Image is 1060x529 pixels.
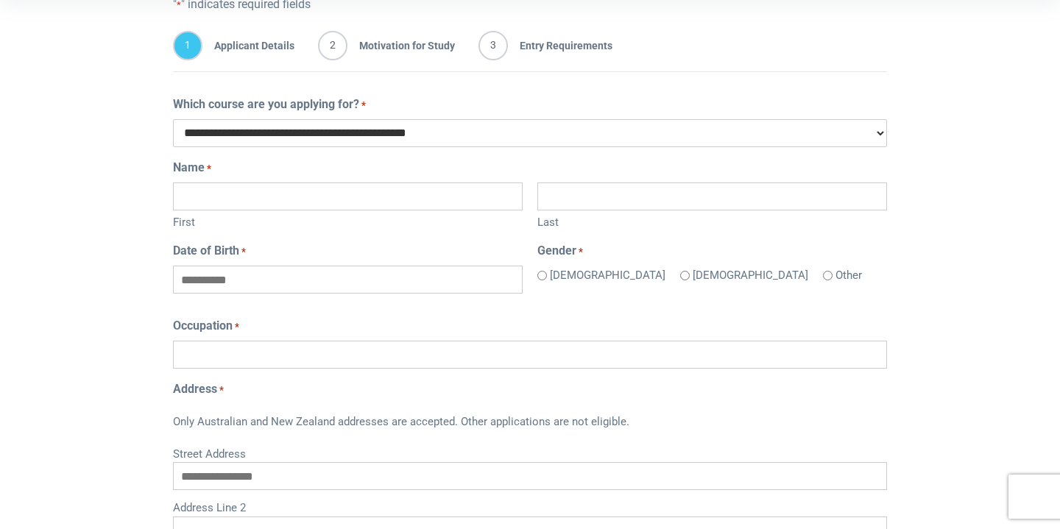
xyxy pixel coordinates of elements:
label: [DEMOGRAPHIC_DATA] [693,267,808,284]
span: 1 [173,31,202,60]
label: Address Line 2 [173,496,887,516]
label: Occupation [173,317,239,335]
legend: Name [173,159,887,177]
span: Entry Requirements [508,31,612,60]
label: Which course are you applying for? [173,96,366,113]
label: First [173,210,523,231]
label: Date of Birth [173,242,246,260]
div: Only Australian and New Zealand addresses are accepted. Other applications are not eligible. [173,404,887,442]
label: [DEMOGRAPHIC_DATA] [550,267,665,284]
label: Other [835,267,862,284]
span: Applicant Details [202,31,294,60]
span: 2 [318,31,347,60]
span: Motivation for Study [347,31,455,60]
legend: Address [173,380,887,398]
span: 3 [478,31,508,60]
label: Street Address [173,442,887,463]
legend: Gender [537,242,887,260]
label: Last [537,210,887,231]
